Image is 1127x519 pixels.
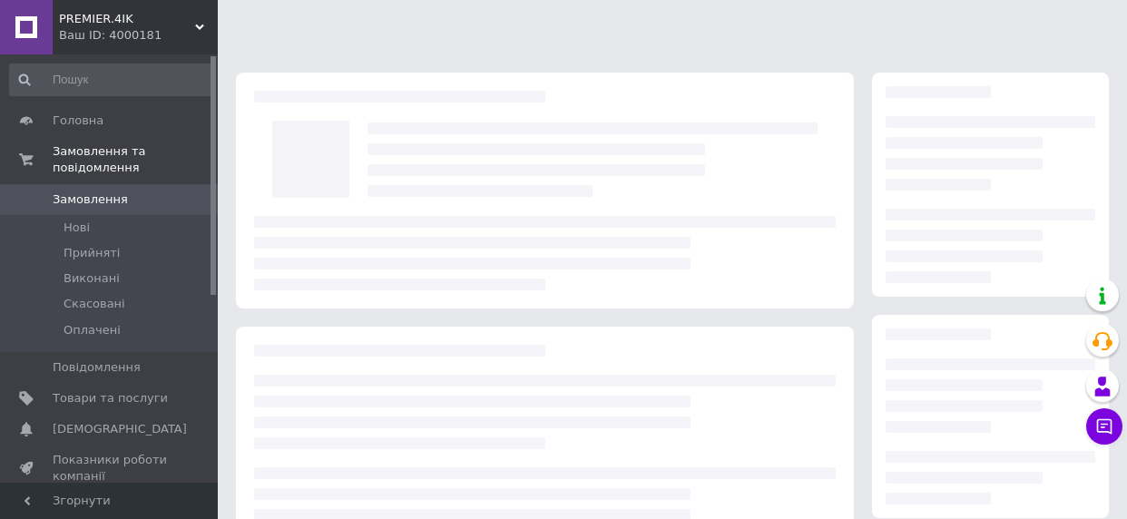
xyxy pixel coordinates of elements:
span: Товари та послуги [53,390,168,406]
input: Пошук [9,64,214,96]
span: Виконані [64,270,120,287]
span: Повідомлення [53,359,141,376]
span: Нові [64,220,90,236]
span: Оплачені [64,322,121,338]
span: Скасовані [64,296,125,312]
button: Чат з покупцем [1086,408,1122,445]
span: Показники роботи компанії [53,452,168,485]
span: Замовлення [53,191,128,208]
span: Прийняті [64,245,120,261]
span: Замовлення та повідомлення [53,143,218,176]
span: [DEMOGRAPHIC_DATA] [53,421,187,437]
span: PREMIER.4IK [59,11,195,27]
span: Головна [53,113,103,129]
div: Ваш ID: 4000181 [59,27,218,44]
